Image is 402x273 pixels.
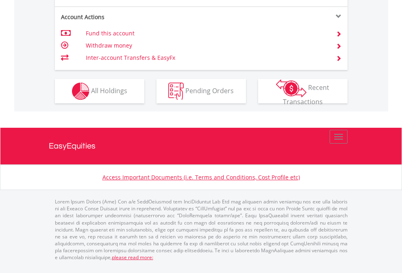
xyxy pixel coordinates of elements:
[112,254,153,261] a: please read more:
[86,27,326,39] td: Fund this account
[86,52,326,64] td: Inter-account Transfers & EasyFx
[168,83,184,100] img: pending_instructions-wht.png
[185,86,234,95] span: Pending Orders
[91,86,127,95] span: All Holdings
[156,79,246,103] button: Pending Orders
[49,128,354,164] a: EasyEquities
[72,83,89,100] img: holdings-wht.png
[55,198,348,261] p: Lorem Ipsum Dolors (Ame) Con a/e SeddOeiusmod tem InciDiduntut Lab Etd mag aliquaen admin veniamq...
[102,173,300,181] a: Access Important Documents (i.e. Terms and Conditions, Cost Profile etc)
[276,79,306,97] img: transactions-zar-wht.png
[55,79,144,103] button: All Holdings
[258,79,348,103] button: Recent Transactions
[86,39,326,52] td: Withdraw money
[55,13,201,21] div: Account Actions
